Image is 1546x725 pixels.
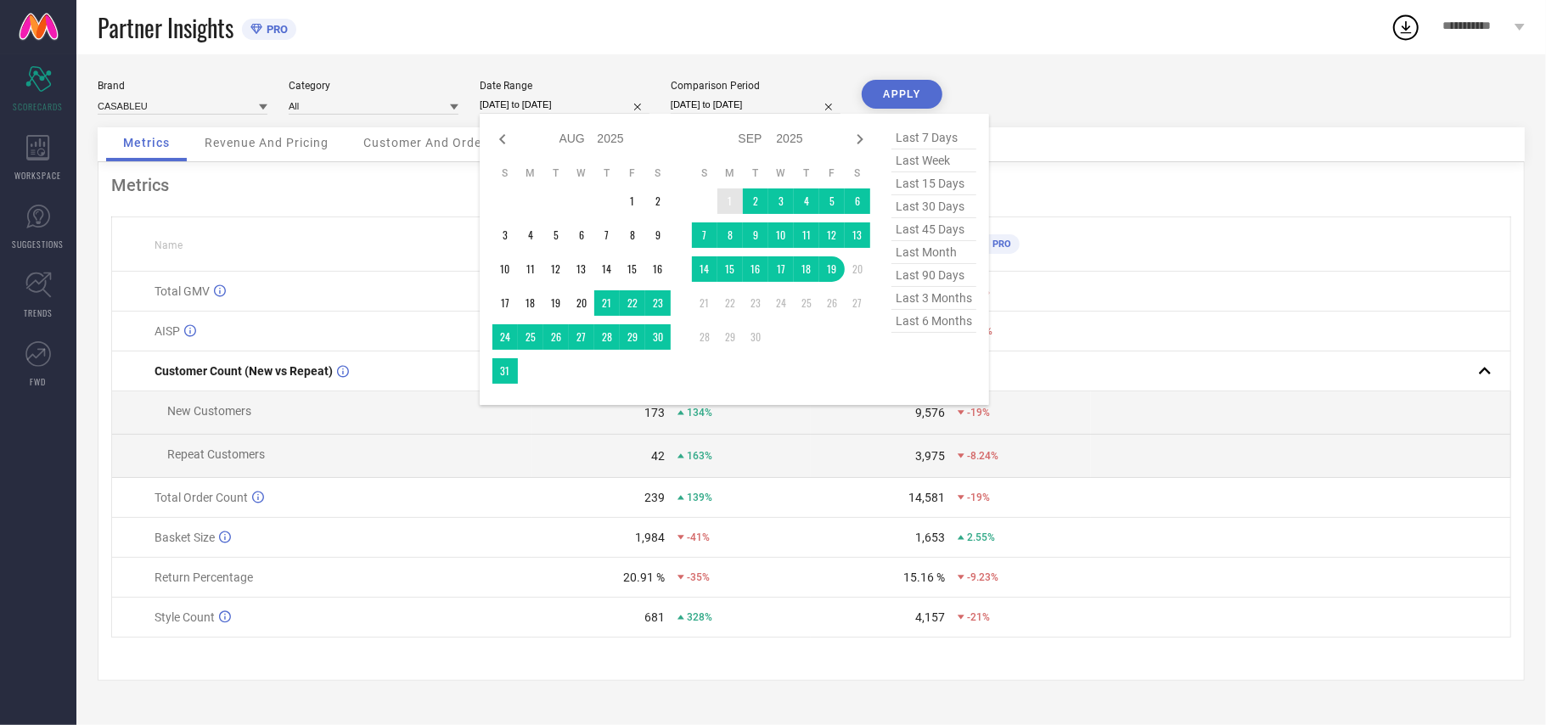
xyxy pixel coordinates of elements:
td: Mon Sep 15 2025 [717,256,743,282]
div: Category [289,80,458,92]
input: Select date range [480,96,649,114]
th: Wednesday [768,166,794,180]
td: Mon Aug 04 2025 [518,222,543,248]
div: Metrics [111,175,1511,195]
div: 4,157 [915,610,945,624]
td: Fri Aug 08 2025 [620,222,645,248]
span: last month [891,241,976,264]
td: Wed Aug 27 2025 [569,324,594,350]
td: Thu Aug 21 2025 [594,290,620,316]
span: last 3 months [891,287,976,310]
span: -41% [687,531,710,543]
th: Sunday [692,166,717,180]
span: PRO [262,23,288,36]
span: 139% [687,492,712,503]
td: Sat Aug 09 2025 [645,222,671,248]
span: last 6 months [891,310,976,333]
th: Wednesday [569,166,594,180]
span: 163% [687,450,712,462]
th: Sunday [492,166,518,180]
td: Thu Sep 18 2025 [794,256,819,282]
td: Wed Sep 17 2025 [768,256,794,282]
div: 3,975 [915,449,945,463]
span: last 7 days [891,126,976,149]
span: 134% [687,407,712,419]
th: Tuesday [743,166,768,180]
span: Customer And Orders [363,136,493,149]
span: -35% [687,571,710,583]
td: Tue Aug 05 2025 [543,222,569,248]
span: last 90 days [891,264,976,287]
span: Style Count [155,610,215,624]
span: Metrics [123,136,170,149]
div: Next month [850,129,870,149]
td: Sun Sep 28 2025 [692,324,717,350]
div: 9,576 [915,406,945,419]
td: Sun Sep 14 2025 [692,256,717,282]
td: Mon Aug 25 2025 [518,324,543,350]
th: Thursday [794,166,819,180]
th: Thursday [594,166,620,180]
span: Customer Count (New vs Repeat) [155,364,333,378]
div: 681 [644,610,665,624]
td: Sat Aug 02 2025 [645,188,671,214]
td: Tue Sep 02 2025 [743,188,768,214]
td: Tue Aug 12 2025 [543,256,569,282]
td: Fri Sep 12 2025 [819,222,845,248]
div: Comparison Period [671,80,840,92]
span: last 45 days [891,218,976,241]
span: -21% [967,611,990,623]
th: Monday [717,166,743,180]
td: Tue Sep 23 2025 [743,290,768,316]
span: 328% [687,611,712,623]
div: 15.16 % [903,570,945,584]
td: Sun Sep 07 2025 [692,222,717,248]
td: Fri Aug 01 2025 [620,188,645,214]
span: New Customers [167,404,251,418]
td: Thu Sep 11 2025 [794,222,819,248]
td: Tue Sep 09 2025 [743,222,768,248]
button: APPLY [862,80,942,109]
td: Sat Aug 30 2025 [645,324,671,350]
div: 173 [644,406,665,419]
span: AISP [155,324,180,338]
span: Return Percentage [155,570,253,584]
span: Name [155,239,183,251]
div: 239 [644,491,665,504]
td: Sat Sep 20 2025 [845,256,870,282]
span: Revenue And Pricing [205,136,329,149]
td: Thu Aug 07 2025 [594,222,620,248]
td: Wed Sep 10 2025 [768,222,794,248]
div: 1,653 [915,531,945,544]
td: Thu Sep 25 2025 [794,290,819,316]
td: Mon Aug 11 2025 [518,256,543,282]
div: Open download list [1391,12,1421,42]
span: last 30 days [891,195,976,218]
td: Mon Sep 29 2025 [717,324,743,350]
span: WORKSPACE [15,169,62,182]
td: Tue Sep 30 2025 [743,324,768,350]
span: Basket Size [155,531,215,544]
span: 2.55% [967,531,995,543]
td: Mon Sep 22 2025 [717,290,743,316]
th: Saturday [845,166,870,180]
span: TRENDS [24,306,53,319]
div: 14,581 [908,491,945,504]
td: Sat Aug 23 2025 [645,290,671,316]
td: Wed Sep 03 2025 [768,188,794,214]
div: Date Range [480,80,649,92]
td: Mon Aug 18 2025 [518,290,543,316]
span: SCORECARDS [14,100,64,113]
th: Friday [620,166,645,180]
td: Sun Aug 03 2025 [492,222,518,248]
td: Sat Sep 27 2025 [845,290,870,316]
td: Mon Sep 01 2025 [717,188,743,214]
span: FWD [31,375,47,388]
td: Sat Sep 13 2025 [845,222,870,248]
span: PRO [988,239,1011,250]
td: Fri Aug 29 2025 [620,324,645,350]
span: -8.24% [967,450,998,462]
span: -9.23% [967,571,998,583]
td: Thu Sep 04 2025 [794,188,819,214]
td: Wed Sep 24 2025 [768,290,794,316]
